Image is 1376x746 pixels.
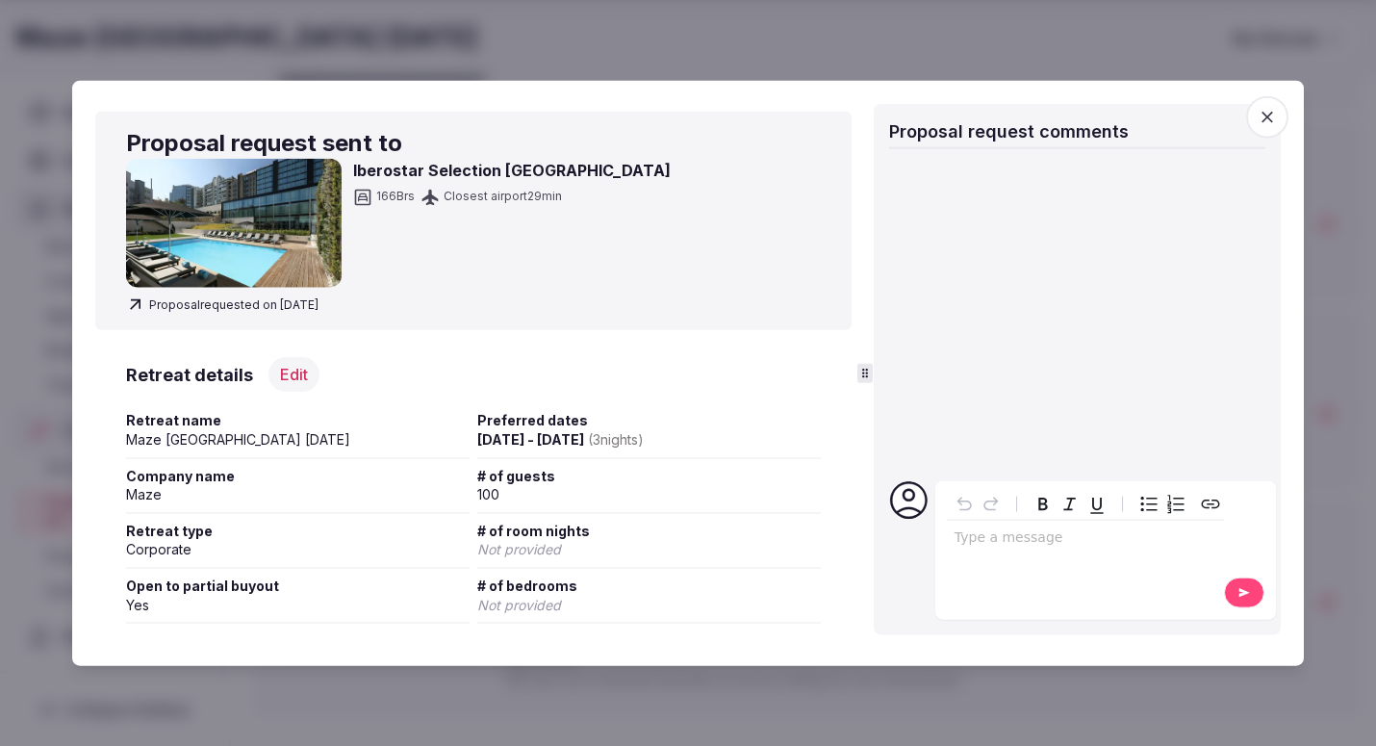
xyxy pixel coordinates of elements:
div: Maze [126,485,470,504]
div: Yes [126,595,470,614]
span: Preferred dates [477,411,821,430]
span: # of bedrooms [477,577,821,596]
span: Retreat type [126,521,470,540]
button: Create link [1197,491,1224,518]
div: 100 [477,485,821,504]
span: Not provided [477,541,561,557]
span: Open to partial buyout [126,577,470,596]
h2: Proposal request sent to [126,126,821,159]
div: Maze [GEOGRAPHIC_DATA] [DATE] [126,430,470,450]
span: 166 Brs [376,189,415,205]
span: Closest airport 29 min [444,189,562,205]
img: Iberostar Selection Lisboa [126,159,342,288]
span: # of room nights [477,521,821,540]
button: Numbered list [1162,491,1189,518]
span: Not provided [477,596,561,612]
button: Edit [268,357,319,392]
span: Company name [126,466,470,485]
button: Underline [1083,491,1110,518]
span: [DATE] - [DATE] [477,431,644,448]
h3: Iberostar Selection [GEOGRAPHIC_DATA] [353,159,671,182]
span: Retreat name [126,411,470,430]
div: editable markdown [947,521,1224,559]
span: ( 3 night s ) [588,431,644,448]
div: Corporate [126,540,470,559]
button: Bulleted list [1135,491,1162,518]
div: toggle group [1135,491,1189,518]
span: # of guests [477,466,821,485]
span: Proposal request comments [889,120,1129,141]
h3: Retreat details [126,363,253,387]
button: Italic [1057,491,1083,518]
button: Bold [1030,491,1057,518]
span: Proposal requested on [DATE] [126,296,319,315]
